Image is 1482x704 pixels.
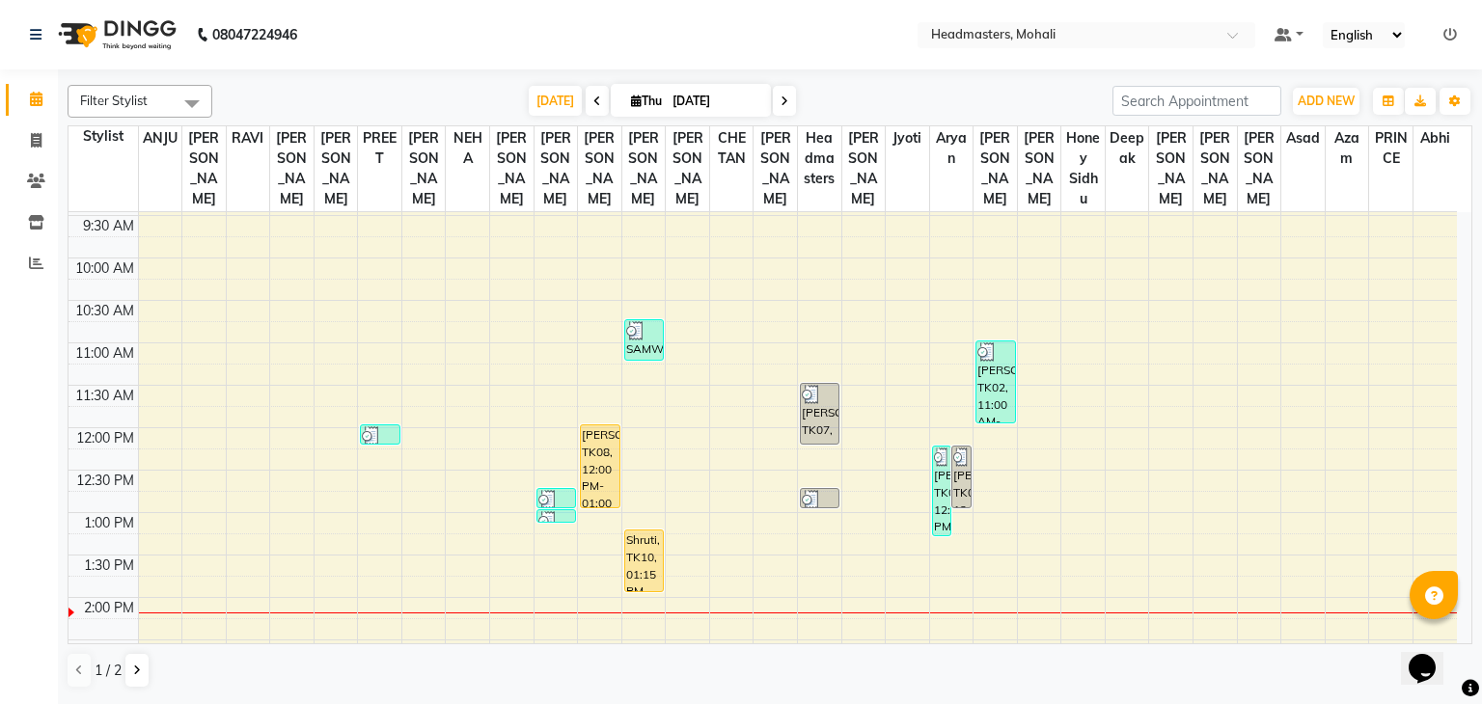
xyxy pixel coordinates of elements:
[666,126,709,211] span: [PERSON_NAME]
[72,428,138,448] div: 12:00 PM
[490,126,534,211] span: [PERSON_NAME]
[952,447,971,507] div: [PERSON_NAME], TK07, 12:15 PM-01:00 PM, PC1 - Pedicures Classic
[1293,88,1359,115] button: ADD NEW
[801,489,838,507] div: [PERSON_NAME], TK09, 12:45 PM-01:00 PM, TH-EB - Eyebrows
[529,86,582,116] span: [DATE]
[754,126,797,211] span: [PERSON_NAME]
[182,126,226,211] span: [PERSON_NAME]
[625,530,663,591] div: Shruti, TK10, 01:15 PM-02:00 PM, SCL - Shampoo and conditioner (with natural dry)
[358,126,401,171] span: PREET
[1106,126,1149,171] span: Deepak
[212,8,297,62] b: 08047224946
[69,126,138,147] div: Stylist
[139,126,182,150] span: ANJU
[1326,126,1369,171] span: Azam
[974,126,1017,211] span: [PERSON_NAME]
[886,126,929,150] span: Jyoti
[1413,126,1457,150] span: Abhi
[798,126,841,191] span: Headmasters
[976,341,1014,422] div: [PERSON_NAME], TK02, 11:00 AM-12:00 PM, First Wash
[361,425,398,444] div: [PERSON_NAME], TK02, 12:00 PM-12:15 PM, TH-EB - Eyebrows
[1194,126,1237,211] span: [PERSON_NAME]
[1149,126,1193,211] span: [PERSON_NAME]
[71,258,138,279] div: 10:00 AM
[537,489,575,507] div: [PERSON_NAME], TK09, 12:45 PM-01:00 PM, TH-EB - Eyebrows
[933,447,951,535] div: [PERSON_NAME], TK07, 12:15 PM-01:20 PM, PC2 - Pedicures Premium,NL-PPR - Power Polish Removal
[227,126,270,150] span: RAVI
[95,661,122,681] span: 1 / 2
[80,513,138,533] div: 1:00 PM
[801,384,838,444] div: [PERSON_NAME], TK07, 11:30 AM-12:15 PM, MC1 - Manicure Classic
[535,126,578,211] span: [PERSON_NAME]
[270,126,314,211] span: [PERSON_NAME]
[667,87,763,116] input: 2025-09-04
[626,94,667,108] span: Thu
[1281,126,1325,150] span: Asad
[537,510,575,522] div: [PERSON_NAME], TK09, 01:00 PM-01:10 PM, TH-UL - [GEOGRAPHIC_DATA],TH-FH - Forehead
[446,126,489,171] span: NEHA
[80,598,138,618] div: 2:00 PM
[71,386,138,406] div: 11:30 AM
[625,320,663,360] div: SAMWRI, TK03, 10:45 AM-11:15 AM, SSL - Shampoo
[622,126,666,211] span: [PERSON_NAME]
[80,640,138,661] div: 2:30 PM
[80,93,148,108] span: Filter Stylist
[80,555,138,576] div: 1:30 PM
[402,126,446,211] span: [PERSON_NAME]
[71,343,138,364] div: 11:00 AM
[581,425,618,507] div: [PERSON_NAME], TK08, 12:00 PM-01:00 PM, HML - Head massage(with natural dry)
[710,126,754,171] span: CHETAN
[930,126,974,171] span: Aryan
[1298,94,1355,108] span: ADD NEW
[49,8,181,62] img: logo
[79,216,138,236] div: 9:30 AM
[1061,126,1105,211] span: Honey Sidhu
[1112,86,1281,116] input: Search Appointment
[578,126,621,211] span: [PERSON_NAME]
[72,471,138,491] div: 12:30 PM
[1401,627,1463,685] iframe: chat widget
[1238,126,1281,211] span: [PERSON_NAME]
[842,126,886,211] span: [PERSON_NAME]
[71,301,138,321] div: 10:30 AM
[1018,126,1061,211] span: [PERSON_NAME]
[1369,126,1413,171] span: PRINCE
[315,126,358,211] span: [PERSON_NAME]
